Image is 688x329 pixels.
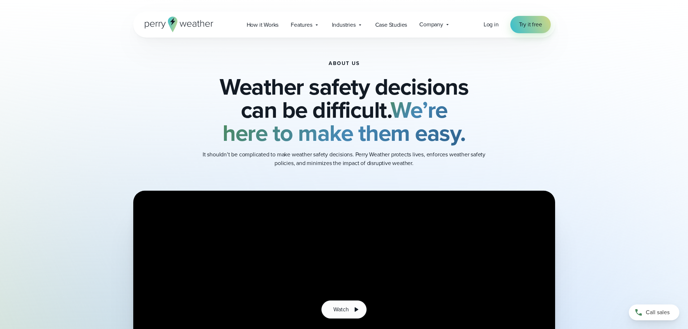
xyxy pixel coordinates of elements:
[222,93,466,150] strong: We’re here to make them easy.
[629,304,679,320] a: Call sales
[519,20,542,29] span: Try it free
[169,75,519,144] h2: Weather safety decisions can be difficult.
[291,21,312,29] span: Features
[333,305,349,314] span: Watch
[329,61,360,66] h1: About Us
[241,17,285,32] a: How it Works
[332,21,356,29] span: Industries
[200,150,489,168] p: It shouldn’t be complicated to make weather safety decisions. Perry Weather protects lives, enfor...
[646,308,670,317] span: Call sales
[321,300,366,319] button: Watch
[419,20,443,29] span: Company
[247,21,279,29] span: How it Works
[484,20,499,29] a: Log in
[369,17,414,32] a: Case Studies
[510,16,551,33] a: Try it free
[375,21,407,29] span: Case Studies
